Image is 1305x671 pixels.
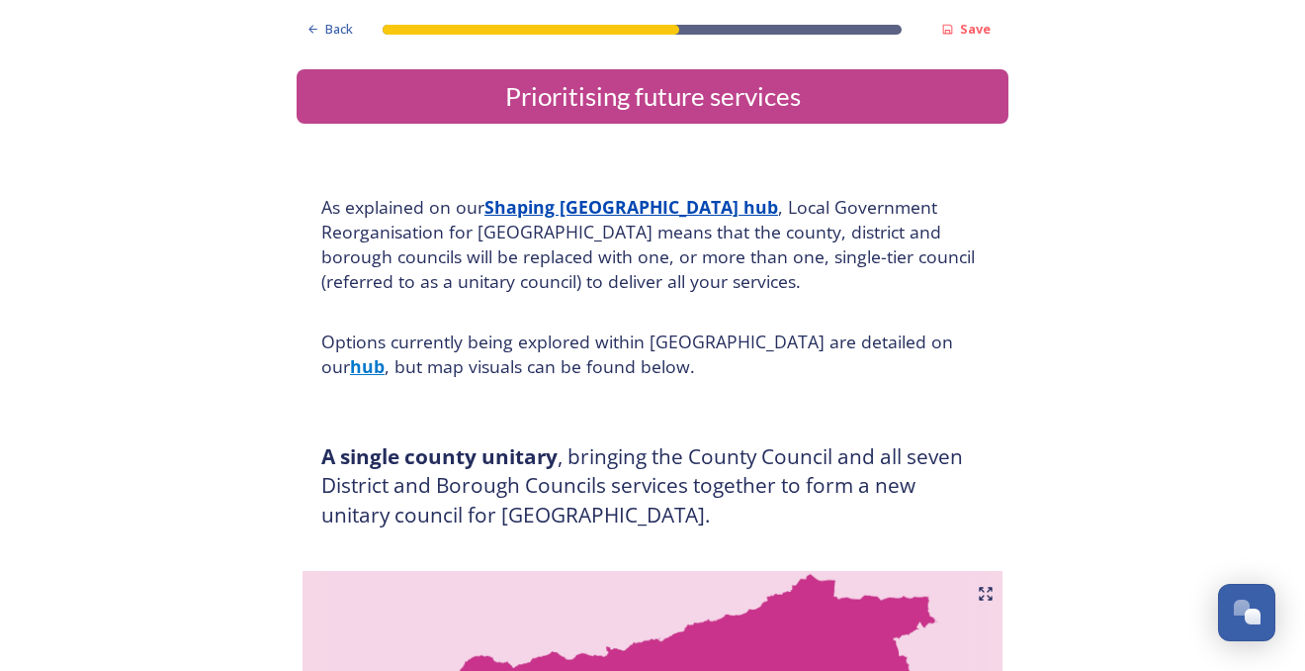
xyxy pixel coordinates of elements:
h3: , bringing the County Council and all seven District and Borough Councils services together to fo... [321,442,984,530]
strong: A single county unitary [321,442,558,470]
button: Open Chat [1218,584,1275,641]
a: hub [350,354,385,378]
h4: As explained on our , Local Government Reorganisation for [GEOGRAPHIC_DATA] means that the county... [321,195,984,294]
a: Shaping [GEOGRAPHIC_DATA] hub [484,195,778,219]
span: Back [325,20,353,39]
h4: Options currently being explored within [GEOGRAPHIC_DATA] are detailed on our , but map visuals c... [321,330,984,379]
div: Prioritising future services [304,77,1000,116]
strong: Save [960,20,991,38]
